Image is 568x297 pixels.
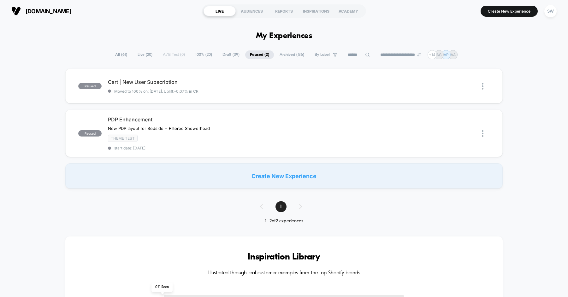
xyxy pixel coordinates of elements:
span: All ( 61 ) [110,50,132,59]
div: SW [544,5,557,17]
span: Paused ( 2 ) [245,50,274,59]
button: SW [542,5,559,18]
p: AP [444,52,449,57]
span: By Label [315,52,330,57]
span: Draft ( 39 ) [218,50,244,59]
span: [DOMAIN_NAME] [26,8,71,15]
h3: Inspiration Library [84,252,484,262]
button: [DOMAIN_NAME] [9,6,73,16]
span: Moved to 100% on: [DATE] . Uplift: -0.07% in CR [114,89,198,94]
span: start date: [DATE] [108,146,284,150]
div: ACADEMY [332,6,364,16]
span: New PDP layout for Bedside + ﻿Filtered Showerhead [108,126,210,131]
div: 1 - 2 of 2 experiences [254,218,315,224]
span: Cart | New User Subscription [108,79,284,85]
span: 100% ( 20 ) [191,50,217,59]
p: AG [436,52,442,57]
img: end [417,53,421,56]
p: AA [451,52,456,57]
img: close [482,83,483,90]
div: REPORTS [268,6,300,16]
span: paused [78,83,102,89]
button: Create New Experience [481,6,538,17]
span: Live ( 20 ) [133,50,157,59]
div: Create New Experience [65,163,503,189]
div: INSPIRATIONS [300,6,332,16]
h1: My Experiences [256,32,312,41]
span: Theme Test [108,135,138,142]
div: AUDIENCES [236,6,268,16]
img: close [482,130,483,137]
span: 1 [275,201,287,212]
span: paused [78,130,102,137]
span: PDP Enhancement [108,116,284,123]
span: 0 % Seen [151,282,173,292]
span: Archived ( 136 ) [275,50,309,59]
img: Visually logo [11,6,21,16]
h4: Illustrated through real customer examples from the top Shopify brands [84,270,484,276]
div: + 14 [428,50,437,59]
div: LIVE [204,6,236,16]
